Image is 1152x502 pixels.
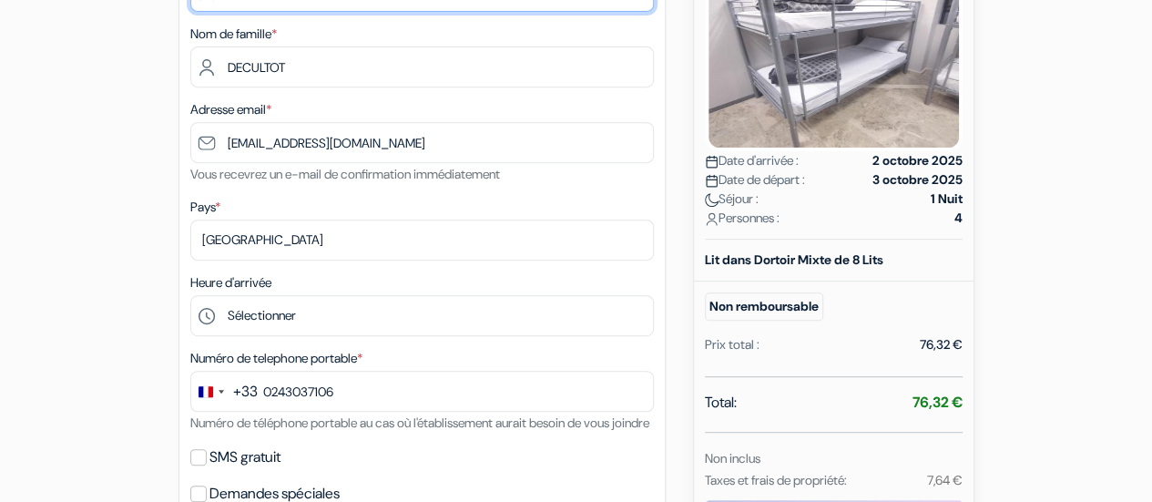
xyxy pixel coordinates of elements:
[954,209,963,228] strong: 4
[190,122,654,163] input: Entrer adresse e-mail
[705,450,760,466] small: Non inclus
[705,193,719,207] img: moon.svg
[705,392,737,414] span: Total:
[872,151,963,170] strong: 2 octobre 2025
[705,151,799,170] span: Date d'arrivée :
[912,393,963,412] strong: 76,32 €
[190,46,654,87] input: Entrer le nom de famille
[705,292,823,321] small: Non remboursable
[190,349,362,368] label: Numéro de telephone portable
[872,170,963,190] strong: 3 octobre 2025
[705,251,883,268] b: Lit dans Dortoir Mixte de 8 Lits
[926,472,962,488] small: 7,64 €
[705,335,760,354] div: Prix total :
[209,445,280,470] label: SMS gratuit
[190,198,220,217] label: Pays
[705,209,780,228] span: Personnes :
[190,166,500,182] small: Vous recevrez un e-mail de confirmation immédiatement
[705,472,847,488] small: Taxes et frais de propriété:
[705,190,759,209] span: Séjour :
[920,335,963,354] div: 76,32 €
[705,170,805,190] span: Date de départ :
[705,174,719,188] img: calendar.svg
[191,372,258,411] button: Change country, selected France (+33)
[190,100,271,119] label: Adresse email
[233,381,258,403] div: +33
[190,415,649,431] small: Numéro de téléphone portable au cas où l'établissement aurait besoin de vous joindre
[931,190,963,209] strong: 1 Nuit
[190,25,277,44] label: Nom de famille
[705,155,719,169] img: calendar.svg
[190,273,271,292] label: Heure d'arrivée
[705,212,719,226] img: user_icon.svg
